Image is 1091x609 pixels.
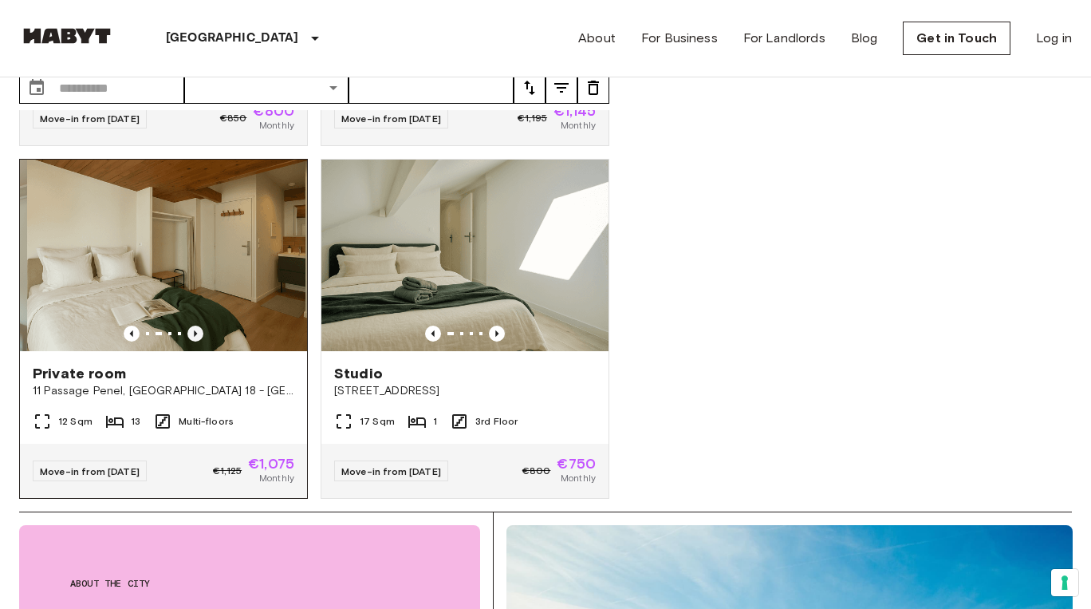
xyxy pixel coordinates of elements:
span: 17 Sqm [360,414,395,429]
button: Previous image [187,326,203,342]
span: 11 Passage Penel, [GEOGRAPHIC_DATA] 18 - [GEOGRAPHIC_DATA] [33,383,294,399]
span: Monthly [561,471,596,485]
img: Marketing picture of unit FR-18-011-001-012 [27,160,314,351]
button: Your consent preferences for tracking technologies [1051,569,1078,596]
a: Get in Touch [903,22,1010,55]
a: For Business [641,29,718,48]
span: Monthly [259,471,294,485]
img: Marketing picture of unit FR-18-010-019-001 [321,160,609,351]
button: Previous image [124,326,140,342]
button: Previous image [425,326,441,342]
p: [GEOGRAPHIC_DATA] [166,29,299,48]
span: [STREET_ADDRESS] [334,383,596,399]
span: Monthly [259,118,294,132]
span: Move-in from [DATE] [341,113,441,125]
img: Habyt [19,28,115,44]
span: €1,125 [213,464,242,478]
span: €850 [220,111,247,125]
button: tune [545,72,577,104]
a: Blog [851,29,878,48]
span: €800 [522,464,551,478]
button: Previous image [489,326,505,342]
a: Marketing picture of unit FR-18-011-001-012Marketing picture of unit FR-18-011-001-012Previous im... [19,159,308,499]
span: €1,145 [553,104,596,118]
span: Multi-floors [179,414,234,429]
span: €1,195 [518,111,547,125]
span: €750 [557,457,596,471]
span: Move-in from [DATE] [40,465,140,477]
span: 13 [131,414,140,429]
span: 3rd Floor [475,414,518,429]
span: Move-in from [DATE] [40,113,140,125]
button: Choose date [21,72,53,104]
span: 1 [433,414,437,429]
span: 12 Sqm [58,414,93,429]
span: €800 [253,104,294,118]
span: About the city [70,576,429,591]
a: Marketing picture of unit FR-18-010-019-001Previous imagePrevious imageStudio[STREET_ADDRESS]17 S... [321,159,609,499]
span: Move-in from [DATE] [341,465,441,477]
button: tune [577,72,609,104]
span: Private room [33,364,126,383]
span: Monthly [561,118,596,132]
button: tune [514,72,545,104]
span: Studio [334,364,383,383]
span: €1,075 [248,457,294,471]
a: For Landlords [743,29,825,48]
a: About [578,29,616,48]
a: Log in [1036,29,1072,48]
